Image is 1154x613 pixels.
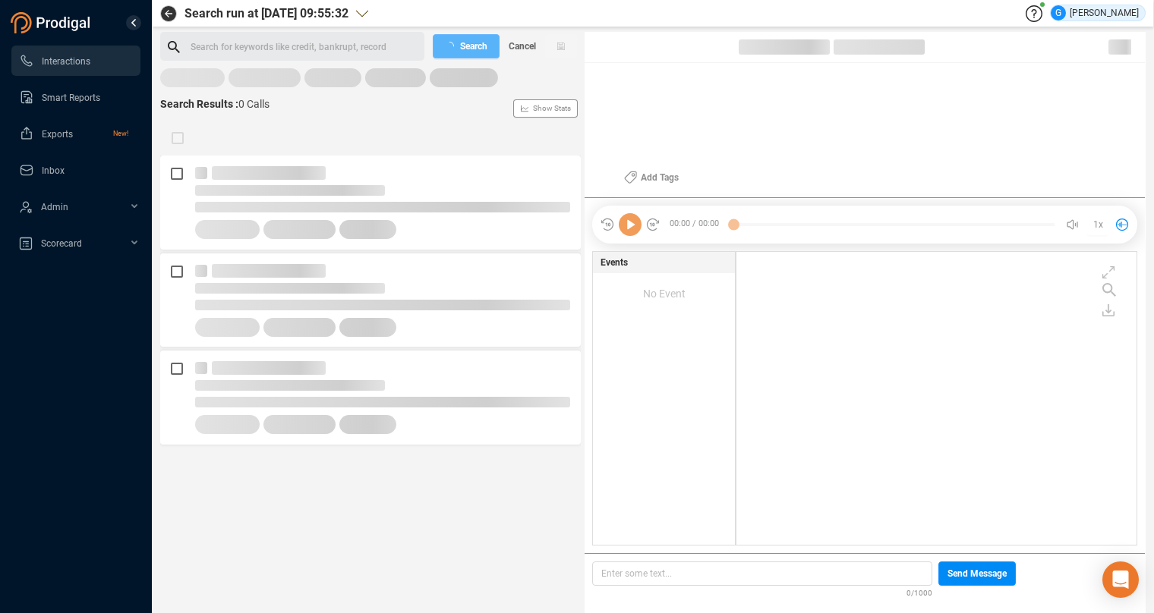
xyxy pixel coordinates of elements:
button: Send Message [938,561,1016,586]
span: Search run at [DATE] 09:55:32 [184,5,348,23]
span: Exports [42,129,73,140]
span: Smart Reports [42,93,100,103]
li: Exports [11,118,140,149]
button: Show Stats [513,99,578,118]
li: Smart Reports [11,82,140,112]
span: Interactions [42,56,90,67]
span: 1x [1093,212,1103,237]
span: Add Tags [641,165,679,190]
a: Inbox [19,155,128,185]
span: Inbox [42,165,65,176]
div: Open Intercom Messenger [1102,561,1139,598]
span: Show Stats [533,17,571,200]
li: Inbox [11,155,140,185]
span: 0/1000 [906,586,932,599]
li: Interactions [11,46,140,76]
span: New! [113,118,128,149]
a: Interactions [19,46,128,76]
button: 1x [1087,214,1108,235]
span: Send Message [947,561,1007,586]
span: Scorecard [41,238,82,249]
span: Events [601,256,628,269]
img: prodigal-logo [11,12,94,33]
span: 00:00 / 00:00 [661,213,733,236]
a: ExportsNew! [19,118,128,149]
a: Smart Reports [19,82,128,112]
span: G [1055,5,1061,20]
div: [PERSON_NAME] [1051,5,1139,20]
span: Admin [41,202,68,212]
div: grid [744,256,1137,543]
button: Cancel [500,34,545,58]
div: No Event [593,273,735,314]
span: 0 Calls [238,98,270,110]
button: Add Tags [615,165,688,190]
span: Search Results : [160,98,238,110]
span: Cancel [509,34,536,58]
